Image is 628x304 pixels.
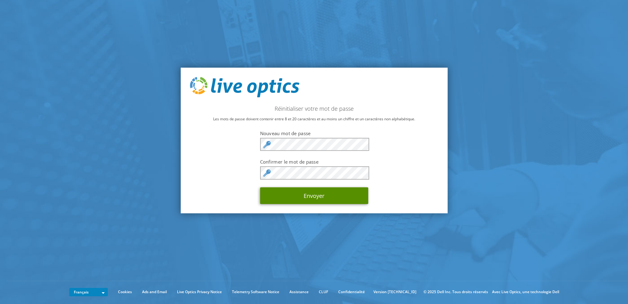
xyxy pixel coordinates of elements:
a: Ads and Email [137,289,171,295]
a: Live Optics Privacy Notice [172,289,226,295]
p: Les mots de passe doivent contenir entre 8 et 20 caractères et au moins un chiffre et un caractèr... [190,116,438,122]
li: © 2025 Dell Inc. Tous droits réservés [420,289,491,295]
li: Version [TECHNICAL_ID] [370,289,419,295]
button: Envoyer [260,187,368,204]
a: Assistance [285,289,313,295]
label: Confirmer le mot de passe [260,159,368,165]
a: CLUF [314,289,333,295]
li: Avec Live Optics, une technologie Dell [492,289,559,295]
a: Cookies [113,289,137,295]
h2: Réinitialiser votre mot de passe [190,105,438,112]
a: Telemetry Software Notice [227,289,284,295]
a: Confidentialité [334,289,369,295]
label: Nouveau mot de passe [260,130,368,136]
img: live_optics_svg.svg [190,77,299,97]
